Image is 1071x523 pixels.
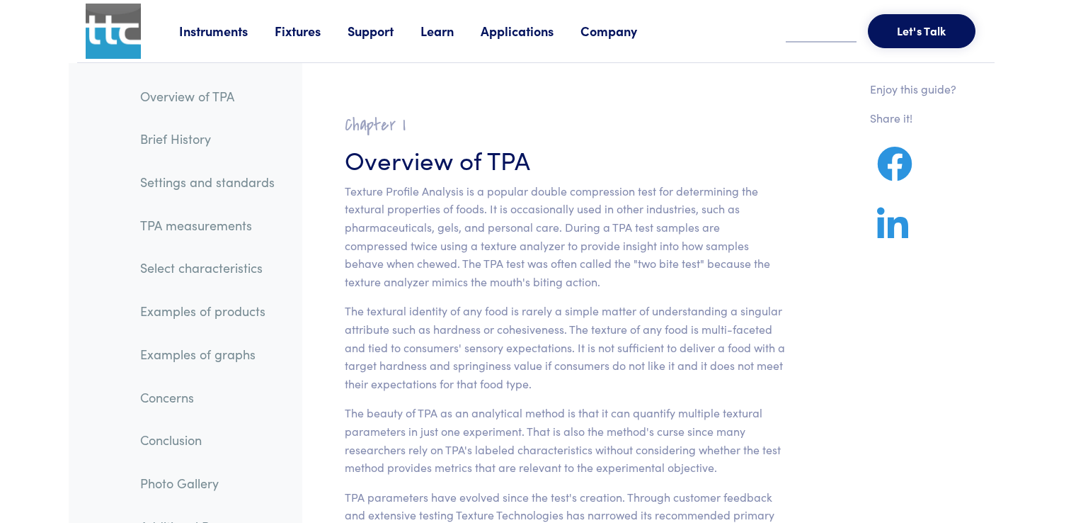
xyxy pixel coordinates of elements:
a: Fixtures [275,22,348,40]
a: TPA measurements [129,209,286,242]
h2: Chapter I [345,114,786,136]
a: Select characteristics [129,252,286,284]
p: Enjoy this guide? [870,80,956,99]
a: Conclusion [129,424,286,456]
p: The beauty of TPA as an analytical method is that it can quantify multiple textural parameters in... [345,404,786,476]
a: Settings and standards [129,166,286,198]
a: Instruments [179,22,275,40]
a: Applications [481,22,580,40]
p: The textural identity of any food is rarely a simple matter of understanding a singular attribute... [345,302,786,393]
button: Let's Talk [868,14,975,48]
a: Company [580,22,664,40]
a: Learn [420,22,481,40]
p: Texture Profile Analysis is a popular double compression test for determining the textural proper... [345,182,786,291]
a: Photo Gallery [129,467,286,500]
img: ttc_logo_1x1_v1.0.png [86,4,141,59]
a: Concerns [129,381,286,414]
h3: Overview of TPA [345,142,786,176]
a: Overview of TPA [129,80,286,113]
a: Support [348,22,420,40]
a: Examples of products [129,295,286,327]
p: Share it! [870,109,956,128]
a: Examples of graphs [129,338,286,371]
a: Share on LinkedIn [870,224,915,242]
a: Brief History [129,123,286,155]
